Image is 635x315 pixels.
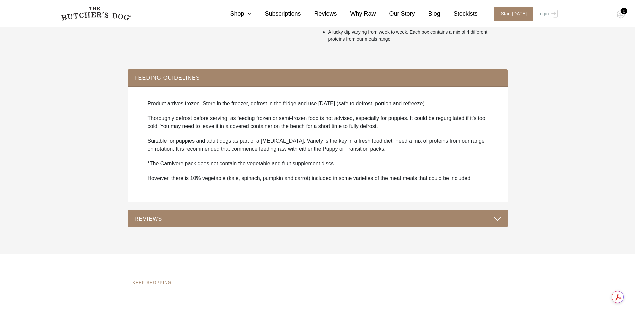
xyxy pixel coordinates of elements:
button: FEEDING GUIDELINES [134,73,501,82]
p: However, there is 10% vegetable (kale, spinach, pumpkin and carrot) included in some varieties of... [148,174,488,182]
a: Start [DATE] [488,7,536,21]
img: TBD_Cart-Empty.png [617,10,625,19]
a: Why Raw [337,9,376,18]
p: Product arrives frozen. Store in the freezer, defrost in the fridge and use [DATE] (safe to defro... [148,100,488,108]
p: Thoroughly defrost before serving, as feeding frozen or semi-frozen food is not advised, especial... [148,114,488,130]
p: A lucky dip varying from week to week. Each box contains a mix of 4 different proteins from our m... [328,29,503,43]
p: Suitable for puppies and adult dogs as part of a [MEDICAL_DATA]. Variety is the key in a fresh fo... [148,137,488,153]
a: Shop [217,9,251,18]
h4: KEEP SHOPPING [133,281,503,285]
button: REVIEWS [134,214,501,223]
span: Start [DATE] [494,7,534,21]
a: Blog [415,9,440,18]
a: Login [536,7,557,21]
a: Subscriptions [251,9,301,18]
a: Reviews [301,9,337,18]
a: Stockists [440,9,478,18]
div: 0 [621,8,627,14]
a: Our Story [376,9,415,18]
p: *The Carnivore pack does not contain the vegetable and fruit supplement discs. [148,160,488,168]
